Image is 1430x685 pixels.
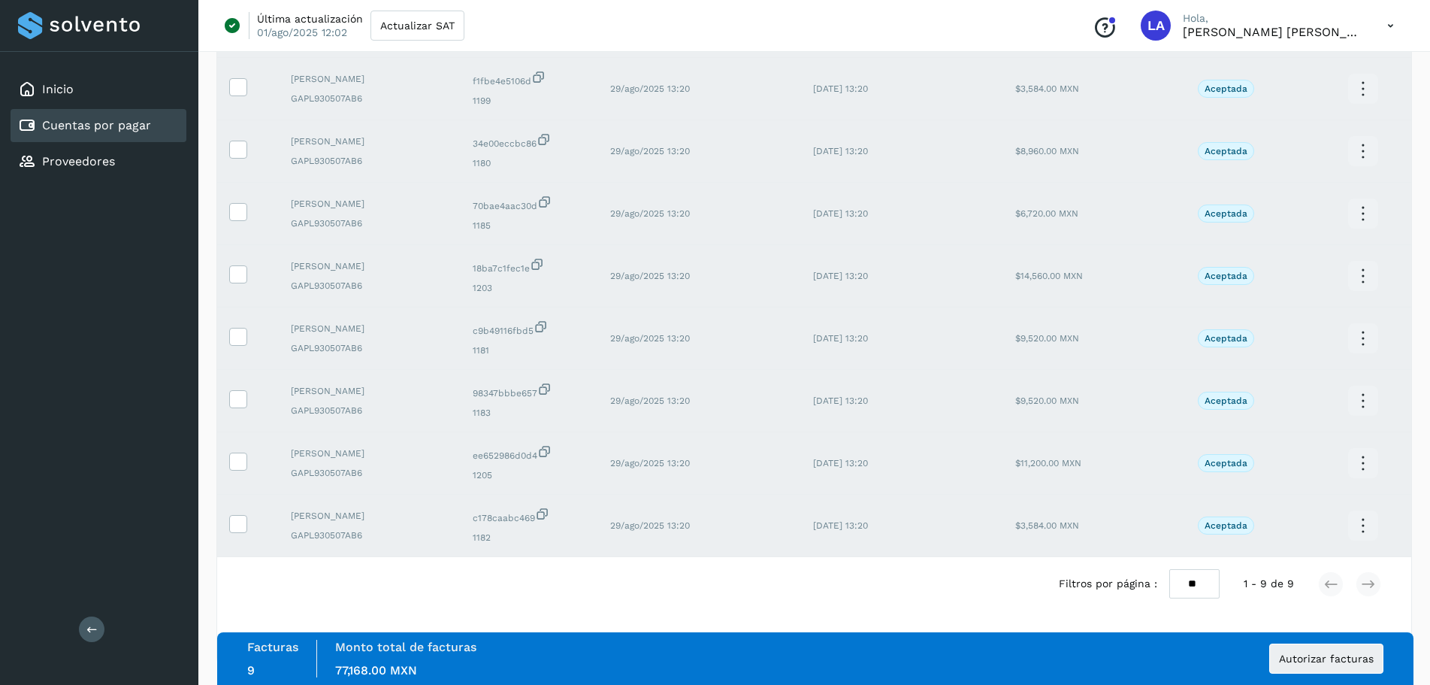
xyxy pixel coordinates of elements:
[291,529,449,542] span: GAPL930507AB6
[473,382,586,400] span: 98347bbbe657
[473,132,586,150] span: 34e00eccbc86
[1015,396,1079,406] span: $9,520.00 MXN
[291,509,449,523] span: [PERSON_NAME]
[1205,83,1247,94] p: Aceptada
[1205,271,1247,281] p: Aceptada
[11,109,186,142] div: Cuentas por pagar
[1015,333,1079,344] span: $9,520.00 MXN
[291,217,449,230] span: GAPL930507AB6
[291,259,449,273] span: [PERSON_NAME]
[610,333,690,344] span: 29/ago/2025 13:20
[813,458,868,468] span: [DATE] 13:20
[380,20,455,31] span: Actualizar SAT
[1205,458,1247,468] p: Aceptada
[610,208,690,219] span: 29/ago/2025 13:20
[1015,83,1079,94] span: $3,584.00 MXN
[291,341,449,355] span: GAPL930507AB6
[291,404,449,417] span: GAPL930507AB6
[335,663,417,677] span: 77,168.00 MXN
[291,447,449,460] span: [PERSON_NAME]
[291,279,449,292] span: GAPL930507AB6
[1015,520,1079,531] span: $3,584.00 MXN
[813,396,868,406] span: [DATE] 13:20
[291,154,449,168] span: GAPL930507AB6
[813,208,868,219] span: [DATE] 13:20
[335,640,476,654] label: Monto total de facturas
[473,94,586,108] span: 1199
[1183,25,1363,39] p: Luis Alfonso García Lugo
[813,271,868,281] span: [DATE] 13:20
[473,344,586,357] span: 1181
[257,26,347,39] p: 01/ago/2025 12:02
[11,73,186,106] div: Inicio
[1205,146,1247,156] p: Aceptada
[610,458,690,468] span: 29/ago/2025 13:20
[291,384,449,398] span: [PERSON_NAME]
[42,154,115,168] a: Proveedores
[813,83,868,94] span: [DATE] 13:20
[610,83,690,94] span: 29/ago/2025 13:20
[1183,12,1363,25] p: Hola,
[42,82,74,96] a: Inicio
[473,219,586,232] span: 1185
[610,271,690,281] span: 29/ago/2025 13:20
[291,322,449,335] span: [PERSON_NAME]
[370,11,464,41] button: Actualizar SAT
[1279,653,1374,664] span: Autorizar facturas
[1244,576,1294,592] span: 1 - 9 de 9
[473,257,586,275] span: 18ba7c1fec1e
[473,156,586,170] span: 1180
[813,520,868,531] span: [DATE] 13:20
[42,118,151,132] a: Cuentas por pagar
[473,507,586,525] span: c178caabc469
[1205,396,1247,406] p: Aceptada
[610,396,690,406] span: 29/ago/2025 13:20
[1269,644,1383,674] button: Autorizar facturas
[291,466,449,480] span: GAPL930507AB6
[1205,333,1247,344] p: Aceptada
[473,444,586,462] span: ee652986d0d4
[1015,271,1083,281] span: $14,560.00 MXN
[473,468,586,482] span: 1205
[610,146,690,156] span: 29/ago/2025 13:20
[473,70,586,88] span: f1fbe4e5106d
[1205,208,1247,219] p: Aceptada
[473,406,586,420] span: 1183
[813,333,868,344] span: [DATE] 13:20
[1205,520,1247,531] p: Aceptada
[291,135,449,148] span: [PERSON_NAME]
[11,145,186,178] div: Proveedores
[1015,458,1081,468] span: $11,200.00 MXN
[1015,208,1078,219] span: $6,720.00 MXN
[291,72,449,86] span: [PERSON_NAME]
[247,640,298,654] label: Facturas
[473,281,586,295] span: 1203
[473,320,586,338] span: c9b49116fbd5
[257,12,363,26] p: Última actualización
[291,197,449,211] span: [PERSON_NAME]
[813,146,868,156] span: [DATE] 13:20
[473,195,586,213] span: 70bae4aac30d
[610,520,690,531] span: 29/ago/2025 13:20
[1015,146,1079,156] span: $8,960.00 MXN
[1059,576,1157,592] span: Filtros por página :
[291,92,449,105] span: GAPL930507AB6
[247,663,255,677] span: 9
[473,531,586,544] span: 1182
